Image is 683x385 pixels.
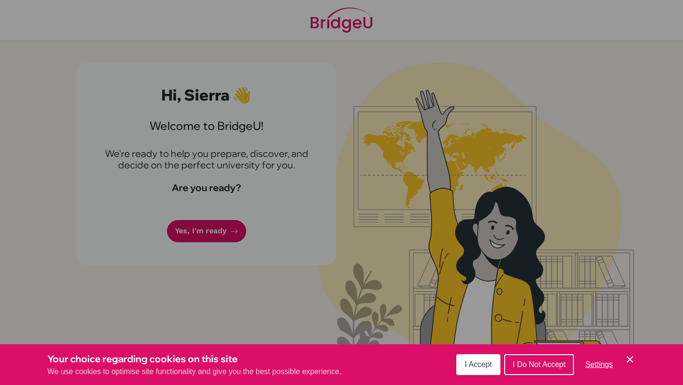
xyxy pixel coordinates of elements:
[585,360,613,368] span: Settings
[47,352,341,366] h3: Your choice regarding cookies on this site
[47,366,341,377] p: We use cookies to optimise site functionality and give you the best possible experience.
[513,360,565,368] span: I Do Not Accept
[504,354,574,375] button: I Do Not Accept
[456,354,500,375] button: I Accept
[465,360,492,368] span: I Accept
[578,355,620,374] button: Settings
[624,354,636,365] button: Save and close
